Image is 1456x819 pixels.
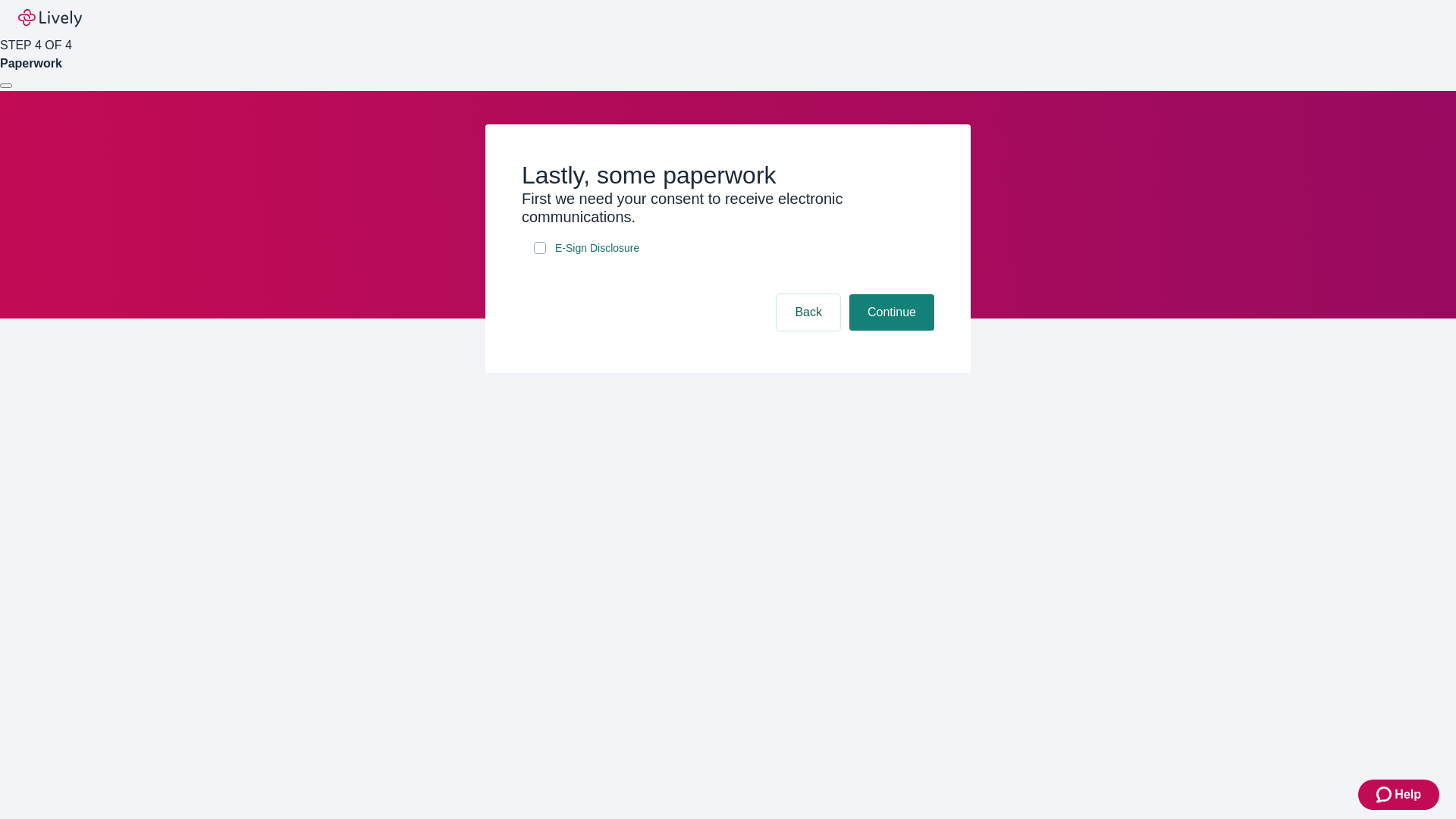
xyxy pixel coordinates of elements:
button: Zendesk support iconHelp [1358,780,1439,810]
svg: Zendesk support icon [1376,786,1395,804]
span: E-Sign Disclosure [555,240,639,256]
button: Continue [849,294,934,331]
img: Lively [18,9,82,27]
h2: Lastly, some paperwork [522,161,934,190]
a: e-sign disclosure document [552,239,642,258]
span: Help [1395,786,1421,804]
h3: First we need your consent to receive electronic communications. [522,190,934,226]
button: Back [777,294,840,331]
